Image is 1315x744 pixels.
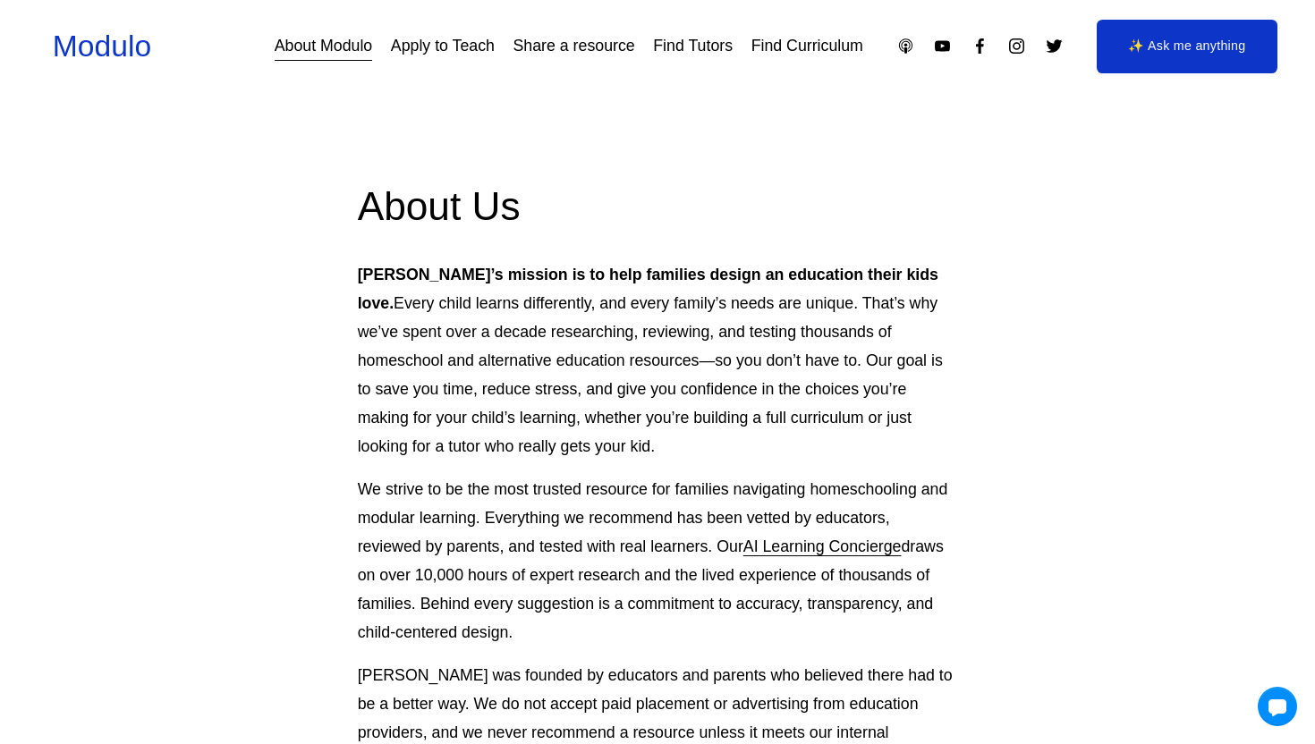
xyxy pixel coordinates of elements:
[358,181,958,232] h2: About Us
[513,30,635,63] a: Share a resource
[743,537,902,555] a: AI Learning Concierge
[358,261,958,461] p: Every child learns differently, and every family’s needs are unique. That’s why we’ve spent over ...
[896,37,915,55] a: Apple Podcasts
[358,266,943,312] strong: [PERSON_NAME]’s mission is to help families design an education their kids love.
[751,30,863,63] a: Find Curriculum
[358,476,958,647] p: We strive to be the most trusted resource for families navigating homeschooling and modular learn...
[1007,37,1026,55] a: Instagram
[391,30,495,63] a: Apply to Teach
[275,30,373,63] a: About Modulo
[933,37,952,55] a: YouTube
[653,30,733,63] a: Find Tutors
[1045,37,1064,55] a: Twitter
[1097,20,1277,73] a: ✨ Ask me anything
[53,30,151,63] a: Modulo
[971,37,989,55] a: Facebook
